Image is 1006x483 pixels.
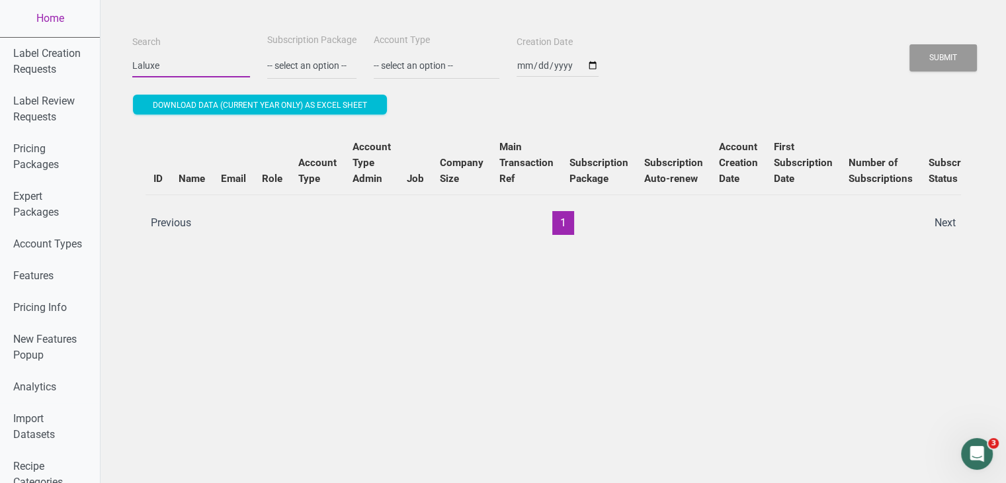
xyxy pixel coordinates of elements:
button: Submit [909,44,977,71]
div: Page navigation example [146,211,961,235]
b: ID [153,173,163,185]
b: Number of Subscriptions [849,157,913,185]
b: Account Type Admin [353,141,391,185]
b: First Subscription Date [774,141,833,185]
b: Role [262,173,282,185]
b: Subscription Status [929,157,987,185]
span: Download data (current year only) as excel sheet [153,101,367,110]
b: Account Creation Date [719,141,758,185]
b: Job [407,173,424,185]
button: Download data (current year only) as excel sheet [133,95,387,114]
b: Subscription Package [569,157,628,185]
label: Creation Date [517,36,573,49]
label: Account Type [374,34,430,47]
label: Search [132,36,161,49]
b: Name [179,173,205,185]
b: Subscription Auto-renew [644,157,703,185]
iframe: Intercom live chat [961,438,993,470]
b: Email [221,173,246,185]
label: Subscription Package [267,34,356,47]
div: Users [132,118,974,248]
b: Account Type [298,157,337,185]
span: 3 [988,438,999,449]
button: 1 [552,211,574,235]
b: Main Transaction Ref [499,141,554,185]
b: Company Size [440,157,483,185]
